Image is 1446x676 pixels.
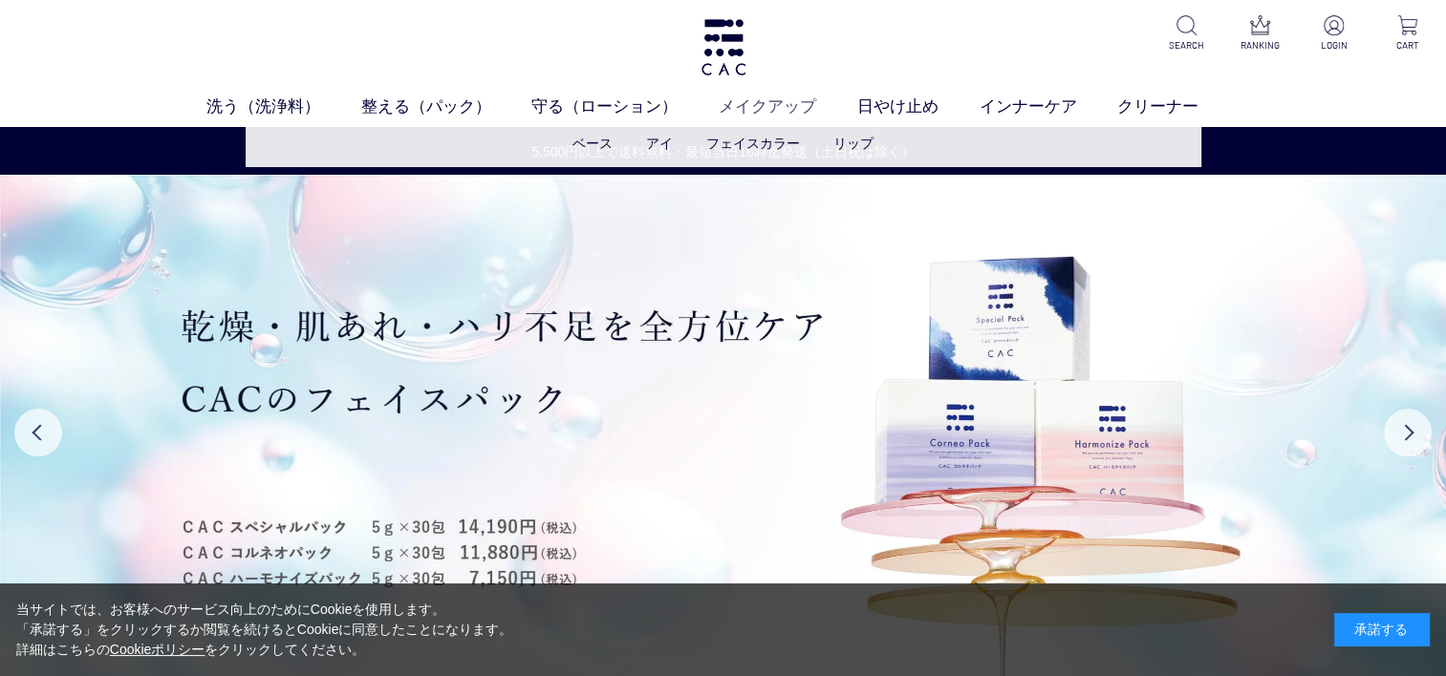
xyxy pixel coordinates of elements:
[572,136,613,151] a: ベース
[1310,15,1357,53] a: LOGIN
[833,136,874,151] a: リップ
[1310,38,1357,53] p: LOGIN
[1,142,1445,162] a: 5,500円以上で送料無料・最短当日16時迄発送（土日祝は除く）
[1237,15,1284,53] a: RANKING
[719,95,857,119] a: メイクアップ
[980,95,1118,119] a: インナーケア
[857,95,980,119] a: 日やけ止め
[110,642,205,657] a: Cookieポリシー
[16,600,513,660] div: 当サイトでは、お客様へのサービス向上のためにCookieを使用します。 「承諾する」をクリックするか閲覧を続けるとCookieに同意したことになります。 詳細はこちらの をクリックしてください。
[646,136,673,151] a: アイ
[1163,38,1210,53] p: SEARCH
[1237,38,1284,53] p: RANKING
[1117,95,1240,119] a: クリーナー
[1384,38,1431,53] p: CART
[361,95,532,119] a: 整える（パック）
[14,409,62,456] button: Previous
[1384,15,1431,53] a: CART
[1163,15,1210,53] a: SEARCH
[1384,409,1432,456] button: Next
[206,95,361,119] a: 洗う（洗浄料）
[699,19,748,75] img: logo
[706,136,800,151] a: フェイスカラー
[531,95,719,119] a: 守る（ローション）
[1334,613,1430,646] div: 承諾する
